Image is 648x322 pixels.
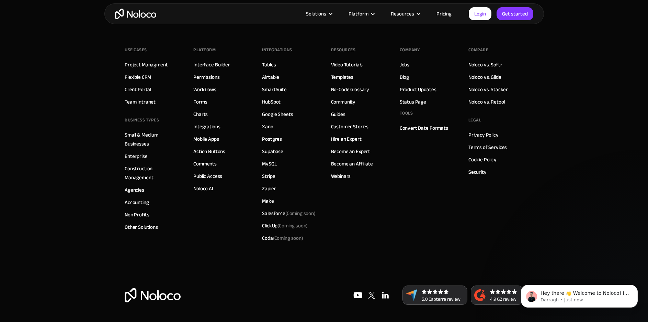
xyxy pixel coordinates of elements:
a: Non Profits [125,210,149,219]
a: No-Code Glossary [331,85,370,94]
a: Become an Affiliate [331,159,373,168]
a: Pricing [428,9,460,18]
div: Tools [400,108,413,118]
a: Templates [331,73,354,82]
a: Postgres [262,135,282,143]
div: Resources [391,9,414,18]
div: BUSINESS TYPES [125,115,159,125]
a: Zapier [262,184,276,193]
a: Cookie Policy [468,155,497,164]
div: Coda [262,234,303,243]
a: Workflows [193,85,216,94]
a: Google Sheets [262,110,293,119]
a: Construction Management [125,164,180,182]
div: INTEGRATIONS [262,45,292,55]
a: Noloco vs. Retool [468,97,505,106]
a: MySQL [262,159,276,168]
div: Resources [382,9,428,18]
a: Webinars [331,172,351,181]
div: Compare [468,45,489,55]
a: Flexible CRM [125,73,151,82]
a: Client Portal [125,85,151,94]
a: Login [469,7,491,20]
a: Community [331,97,356,106]
div: Platform [349,9,368,18]
div: Platform [193,45,216,55]
a: Integrations [193,122,220,131]
a: Security [468,168,487,176]
a: Public Access [193,172,222,181]
div: Resources [331,45,356,55]
a: Blog [400,73,409,82]
a: Team Intranet [125,97,156,106]
a: Terms of Services [468,143,507,152]
a: Agencies [125,185,144,194]
a: Hire an Expert [331,135,362,143]
a: Project Managment [125,60,168,69]
a: Interface Builder [193,60,230,69]
a: Noloco vs. Stacker [468,85,508,94]
a: Forms [193,97,207,106]
a: Jobs [400,60,409,69]
a: Noloco vs. Glide [468,73,501,82]
a: Other Solutions [125,223,158,232]
a: Video Tutorials [331,60,363,69]
a: SmartSuite [262,85,287,94]
a: Product Updates [400,85,436,94]
a: Airtable [262,73,279,82]
a: Stripe [262,172,275,181]
a: Make [262,196,274,205]
a: Xano [262,122,273,131]
a: Noloco AI [193,184,213,193]
div: Solutions [306,9,326,18]
a: Comments [193,159,217,168]
div: Legal [468,115,481,125]
a: HubSpot [262,97,281,106]
div: Use Cases [125,45,147,55]
a: Get started [497,7,533,20]
a: Accounting [125,198,149,207]
a: Action Buttons [193,147,225,156]
a: Charts [193,110,208,119]
span: (Coming soon) [277,221,308,230]
iframe: Intercom notifications message [511,270,648,319]
a: Mobile Apps [193,135,219,143]
div: ClickUp [262,221,308,230]
a: Small & Medium Businesses [125,130,180,148]
div: Company [400,45,420,55]
a: home [115,9,156,19]
a: Status Page [400,97,426,106]
a: Noloco vs. Softr [468,60,502,69]
a: Supabase [262,147,283,156]
div: Platform [340,9,382,18]
div: Salesforce [262,209,316,218]
a: Permissions [193,73,219,82]
a: Become an Expert [331,147,371,156]
a: Tables [262,60,276,69]
a: Guides [331,110,345,119]
span: (Coming soon) [285,208,316,218]
a: Convert Date Formats [400,124,448,132]
a: Privacy Policy [468,130,499,139]
span: (Coming soon) [273,233,303,243]
a: Enterprise [125,152,148,161]
a: Customer Stories [331,122,369,131]
div: Solutions [297,9,340,18]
